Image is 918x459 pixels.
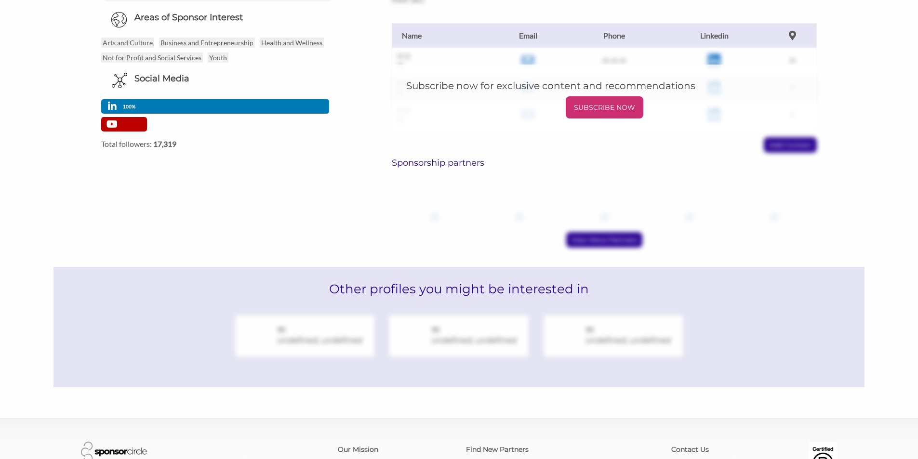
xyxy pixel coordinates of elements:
p: Health and Wellness [260,38,324,48]
th: Linkedin [660,23,768,48]
p: SUBSCRIBE NOW [570,100,639,115]
p: Youth [208,52,228,63]
th: Name [392,23,488,48]
a: SUBSCRIBE NOW [406,96,802,118]
p: Not for Profit and Social Services [101,52,203,63]
a: Find New Partners [466,445,529,454]
p: 100% [123,102,138,111]
a: Our Mission [338,445,378,454]
p: Business and Entrepreneurship [159,38,255,48]
h2: Other profiles you might be interested in [53,267,864,311]
h5: Subscribe now for exclusive content and recommendations [406,79,802,92]
img: Social Media Icon [112,73,127,88]
strong: 17,319 [153,139,176,148]
h6: Social Media [134,73,189,85]
p: Arts and Culture [101,38,154,48]
th: Email [488,23,567,48]
th: Phone [568,23,661,48]
img: Globe Icon [111,12,127,28]
a: Contact Us [671,445,709,454]
h6: Sponsorship partners [392,157,817,168]
label: Total followers: [101,139,330,148]
h6: Areas of Sponsor Interest [94,12,337,24]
